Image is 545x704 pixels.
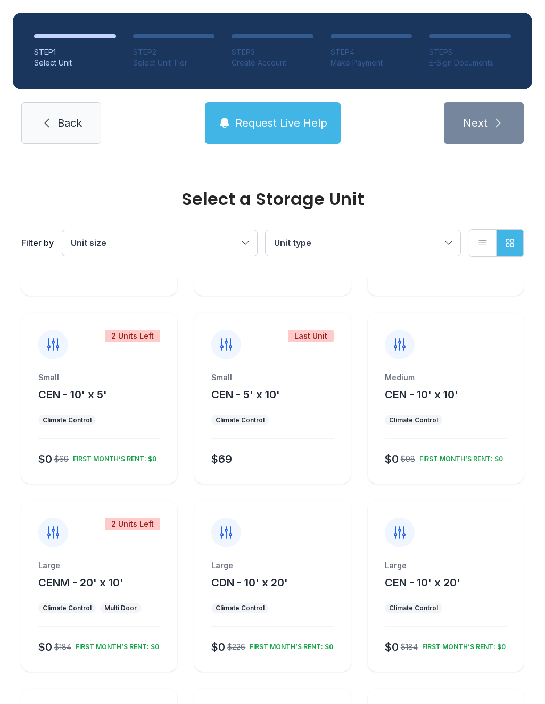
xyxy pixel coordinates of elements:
[385,575,460,590] button: CEN - 10' x 20'
[274,238,311,248] span: Unit type
[331,47,412,58] div: STEP 4
[34,58,116,68] div: Select Unit
[38,575,123,590] button: CENM - 20' x 10'
[71,638,159,651] div: FIRST MONTH’S RENT: $0
[288,330,334,342] div: Last Unit
[227,642,245,652] div: $226
[105,330,160,342] div: 2 Units Left
[232,47,313,58] div: STEP 3
[38,388,107,401] span: CEN - 10' x 5'
[415,451,503,463] div: FIRST MONTH’S RENT: $0
[389,604,438,612] div: Climate Control
[429,47,511,58] div: STEP 5
[21,191,524,208] div: Select a Storage Unit
[69,451,156,463] div: FIRST MONTH’S RENT: $0
[385,372,507,383] div: Medium
[57,116,82,130] span: Back
[104,604,137,612] div: Multi Door
[38,387,107,402] button: CEN - 10' x 5'
[385,452,399,466] div: $0
[133,47,215,58] div: STEP 2
[71,238,106,248] span: Unit size
[385,640,399,654] div: $0
[38,640,52,654] div: $0
[463,116,488,130] span: Next
[38,560,160,571] div: Large
[418,638,506,651] div: FIRST MONTH’S RENT: $0
[54,642,71,652] div: $184
[43,416,92,424] div: Climate Control
[211,452,232,466] div: $69
[429,58,511,68] div: E-Sign Documents
[211,575,288,590] button: CDN - 10' x 20'
[38,372,160,383] div: Small
[331,58,412,68] div: Make Payment
[62,230,257,256] button: Unit size
[211,387,280,402] button: CEN - 5' x 10'
[133,58,215,68] div: Select Unit Tier
[211,372,333,383] div: Small
[211,560,333,571] div: Large
[235,116,327,130] span: Request Live Help
[211,576,288,589] span: CDN - 10' x 20'
[245,638,333,651] div: FIRST MONTH’S RENT: $0
[216,604,265,612] div: Climate Control
[266,230,460,256] button: Unit type
[401,454,415,464] div: $98
[21,236,54,249] div: Filter by
[38,452,52,466] div: $0
[211,640,225,654] div: $0
[105,518,160,530] div: 2 Units Left
[385,387,458,402] button: CEN - 10' x 10'
[385,388,458,401] span: CEN - 10' x 10'
[385,576,460,589] span: CEN - 10' x 20'
[385,560,507,571] div: Large
[389,416,438,424] div: Climate Control
[401,642,418,652] div: $184
[232,58,313,68] div: Create Account
[216,416,265,424] div: Climate Control
[211,388,280,401] span: CEN - 5' x 10'
[38,576,123,589] span: CENM - 20' x 10'
[54,454,69,464] div: $69
[34,47,116,58] div: STEP 1
[43,604,92,612] div: Climate Control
